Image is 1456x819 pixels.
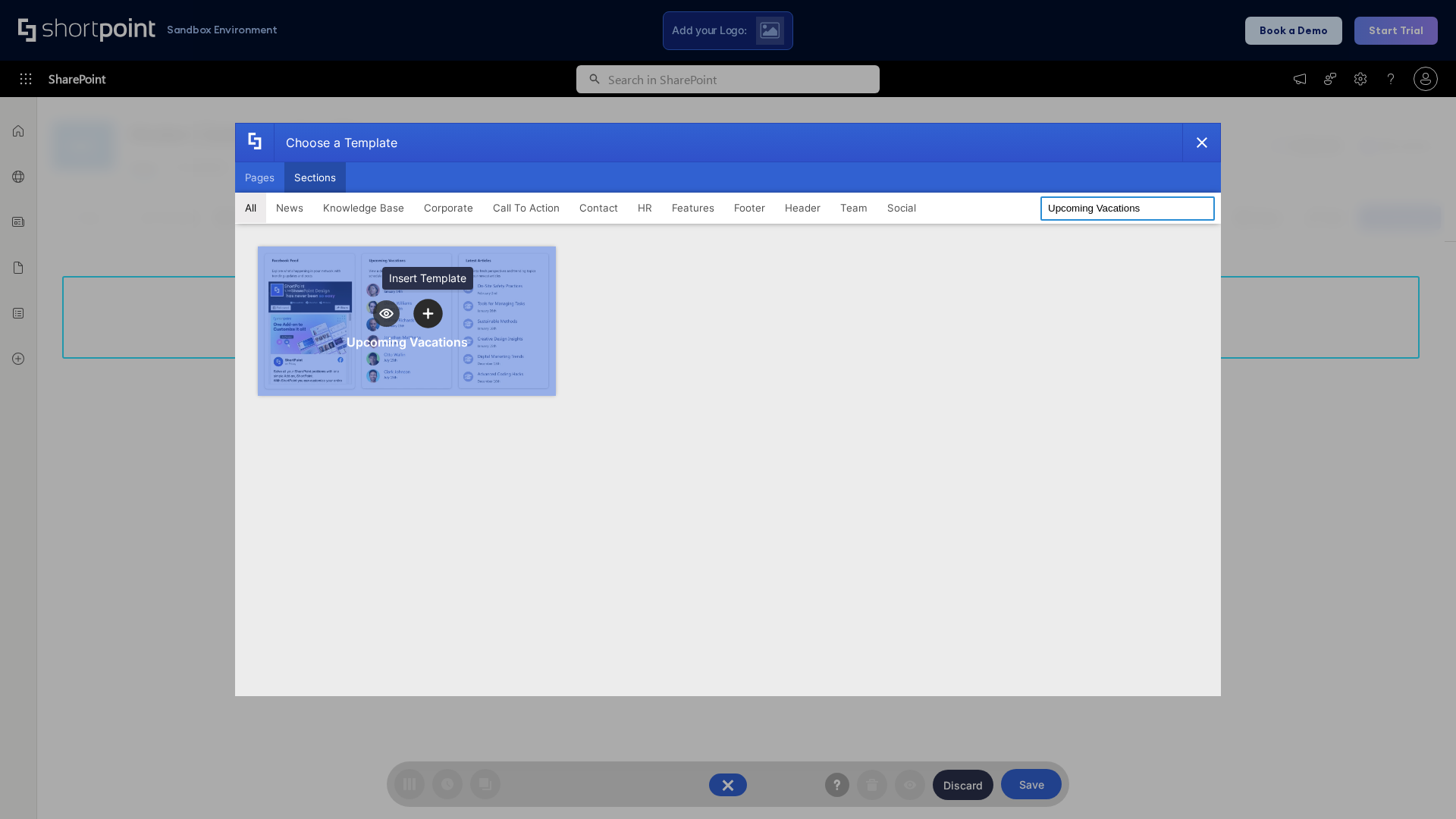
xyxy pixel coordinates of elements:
[347,334,468,350] div: Upcoming Vacations
[628,193,662,223] button: HR
[235,123,1221,696] div: template selector
[830,193,877,223] button: Team
[1380,746,1456,819] iframe: Chat Widget
[724,193,775,223] button: Footer
[266,193,313,223] button: News
[483,193,570,223] button: Call To Action
[235,162,284,193] button: Pages
[1040,196,1215,221] input: Search
[235,193,266,223] button: All
[775,193,830,223] button: Header
[313,193,414,223] button: Knowledge Base
[274,124,397,162] div: Choose a Template
[414,193,483,223] button: Corporate
[284,162,346,193] button: Sections
[877,193,926,223] button: Social
[570,193,628,223] button: Contact
[662,193,724,223] button: Features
